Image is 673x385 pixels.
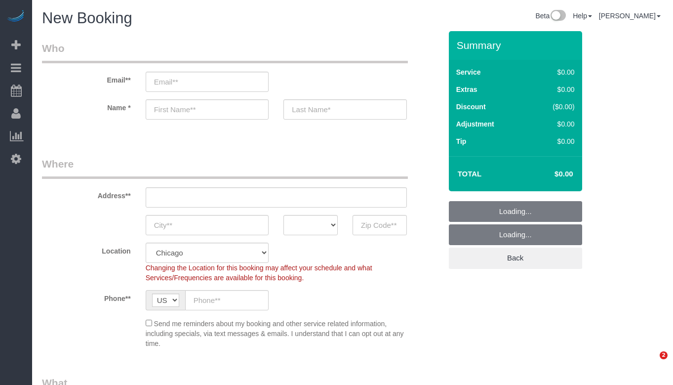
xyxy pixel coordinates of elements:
[283,99,407,120] input: Last Name*
[525,170,573,178] h4: $0.00
[6,10,26,24] img: Automaid Logo
[146,99,269,120] input: First Name**
[456,102,486,112] label: Discount
[550,10,566,23] img: New interface
[532,102,575,112] div: ($0.00)
[353,215,407,235] input: Zip Code**
[456,119,494,129] label: Adjustment
[458,170,482,178] strong: Total
[532,85,575,94] div: $0.00
[146,320,404,347] span: Send me reminders about my booking and other service related information, including specials, via...
[639,351,663,375] iframe: Intercom live chat
[449,248,582,268] a: Back
[457,40,577,51] h3: Summary
[42,41,408,63] legend: Who
[456,67,481,77] label: Service
[599,12,661,20] a: [PERSON_NAME]
[456,136,467,146] label: Tip
[532,119,575,129] div: $0.00
[42,9,132,27] span: New Booking
[146,264,372,282] span: Changing the Location for this booking may affect your schedule and what Services/Frequencies are...
[42,157,408,179] legend: Where
[35,243,138,256] label: Location
[535,12,566,20] a: Beta
[456,85,477,94] label: Extras
[532,136,575,146] div: $0.00
[35,99,138,113] label: Name *
[573,12,592,20] a: Help
[532,67,575,77] div: $0.00
[660,351,668,359] span: 2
